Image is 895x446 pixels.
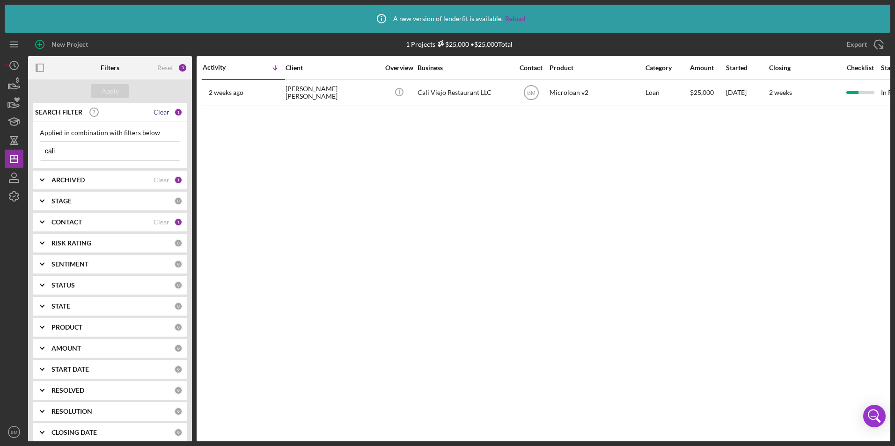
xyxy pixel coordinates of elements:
[174,108,183,116] div: 1
[51,324,82,331] b: PRODUCT
[286,64,379,72] div: Client
[286,80,379,105] div: [PERSON_NAME] [PERSON_NAME]
[174,302,183,310] div: 0
[154,108,169,116] div: Clear
[418,64,511,72] div: Business
[646,64,689,72] div: Category
[690,64,725,72] div: Amount
[51,218,82,226] b: CONTACT
[154,176,169,184] div: Clear
[769,64,839,72] div: Closing
[726,80,768,105] div: [DATE]
[209,89,243,96] time: 2025-09-03 00:58
[837,35,890,54] button: Export
[435,40,469,48] div: $25,000
[35,108,82,116] b: SEARCH FILTER
[174,176,183,184] div: 1
[418,80,511,105] div: Cali Viejo Restaurant LLC
[11,430,17,435] text: BM
[157,64,173,72] div: Reset
[550,80,643,105] div: Microloan v2
[174,365,183,374] div: 0
[174,281,183,289] div: 0
[174,239,183,247] div: 0
[203,64,244,71] div: Activity
[514,64,549,72] div: Contact
[101,64,119,72] b: Filters
[40,129,180,137] div: Applied in combination with filters below
[726,64,768,72] div: Started
[527,90,536,96] text: BM
[370,7,525,30] div: A new version of lenderfit is available.
[646,80,689,105] div: Loan
[847,35,867,54] div: Export
[174,407,183,416] div: 0
[91,84,129,98] button: Apply
[174,323,183,331] div: 0
[406,40,513,48] div: 1 Projects • $25,000 Total
[51,239,91,247] b: RISK RATING
[863,405,886,427] div: Open Intercom Messenger
[51,281,75,289] b: STATUS
[178,63,187,72] div: 3
[840,64,880,72] div: Checklist
[51,366,89,373] b: START DATE
[505,15,525,22] a: Reload
[5,423,23,441] button: BM
[769,88,792,96] time: 2 weeks
[174,197,183,205] div: 0
[174,428,183,437] div: 0
[381,64,417,72] div: Overview
[51,429,97,436] b: CLOSING DATE
[51,408,92,415] b: RESOLUTION
[51,260,88,268] b: SENTIMENT
[51,302,70,310] b: STATE
[28,35,97,54] button: New Project
[174,344,183,352] div: 0
[51,197,72,205] b: STAGE
[154,218,169,226] div: Clear
[550,64,643,72] div: Product
[102,84,119,98] div: Apply
[174,386,183,395] div: 0
[174,260,183,268] div: 0
[51,345,81,352] b: AMOUNT
[51,176,85,184] b: ARCHIVED
[690,88,714,96] span: $25,000
[51,35,88,54] div: New Project
[174,218,183,226] div: 1
[51,387,84,394] b: RESOLVED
